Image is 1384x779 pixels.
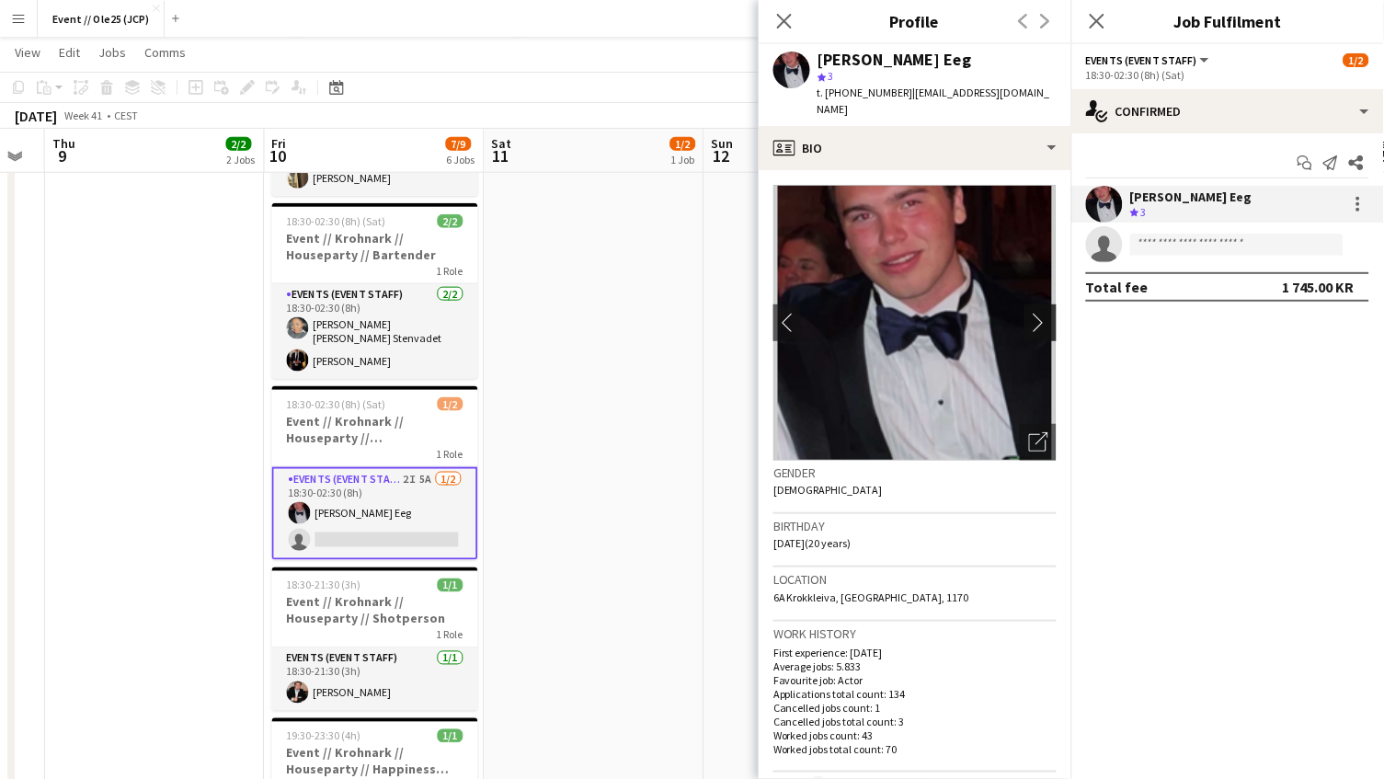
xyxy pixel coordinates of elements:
span: Sun [712,135,734,152]
p: Average jobs: 5.833 [773,659,1057,673]
div: Open photos pop-in [1020,424,1057,461]
span: [DATE] (20 years) [773,536,852,550]
app-card-role: Events (Event Staff)2/218:30-02:30 (8h)[PERSON_NAME] [PERSON_NAME] Stenvadet[PERSON_NAME] [272,284,478,379]
span: Events (Event Staff) [1086,53,1197,67]
span: 3 [829,69,834,83]
app-job-card: 18:30-21:30 (3h)1/1Event // Krohnark // Houseparty // Shotperson1 RoleEvents (Event Staff)1/118:3... [272,567,478,711]
p: Cancelled jobs total count: 3 [773,715,1057,728]
span: 2/2 [226,137,252,151]
div: Total fee [1086,278,1149,296]
h3: Job Fulfilment [1071,9,1384,33]
span: Edit [59,44,80,61]
span: 1/1 [438,729,463,743]
h3: Profile [759,9,1071,33]
span: 1 Role [437,264,463,278]
span: t. [PHONE_NUMBER] [818,86,913,99]
div: [DATE] [15,107,57,125]
div: CEST [114,109,138,122]
span: 6A Krokkleiva, [GEOGRAPHIC_DATA], 1170 [773,590,969,604]
span: 10 [269,145,287,166]
span: Fri [272,135,287,152]
app-job-card: 18:30-02:30 (8h) (Sat)1/2Event // Krohnark // Houseparty // [GEOGRAPHIC_DATA]1 RoleEvents (Event ... [272,386,478,560]
span: 9 [50,145,75,166]
div: Bio [759,126,1071,170]
span: 11 [489,145,512,166]
button: Events (Event Staff) [1086,53,1212,67]
p: Worked jobs count: 43 [773,728,1057,742]
span: Week 41 [61,109,107,122]
a: View [7,40,48,64]
span: Thu [52,135,75,152]
h3: Event // Krohnark // Houseparty // Happiness nurse [272,745,478,778]
div: 2 Jobs [227,153,256,166]
span: 1/2 [1344,53,1369,67]
div: 1 Job [671,153,695,166]
app-card-role: Events (Event Staff)1/118:30-21:30 (3h)[PERSON_NAME] [272,648,478,711]
div: [PERSON_NAME] Eeg [818,52,972,68]
h3: Event // Krohnark // Houseparty // Bartender [272,230,478,263]
p: Worked jobs total count: 70 [773,742,1057,756]
span: 2/2 [438,214,463,228]
span: Sat [492,135,512,152]
a: Edit [51,40,87,64]
span: 12 [709,145,734,166]
h3: Location [773,571,1057,588]
div: Confirmed [1071,89,1384,133]
span: 19:30-23:30 (4h) [287,729,361,743]
h3: Gender [773,464,1057,481]
div: 1 745.00 KR [1283,278,1355,296]
span: 1/2 [438,397,463,411]
span: Comms [144,44,186,61]
span: 1 Role [437,447,463,461]
span: 1/2 [670,137,696,151]
a: Jobs [91,40,133,64]
span: 3 [1141,205,1147,219]
p: First experience: [DATE] [773,646,1057,659]
span: 18:30-02:30 (8h) (Sat) [287,214,386,228]
span: 1 Role [437,628,463,642]
app-job-card: 18:30-02:30 (8h) (Sat)2/2Event // Krohnark // Houseparty // Bartender1 RoleEvents (Event Staff)2/... [272,203,478,379]
h3: Birthday [773,518,1057,534]
p: Cancelled jobs count: 1 [773,701,1057,715]
span: [DEMOGRAPHIC_DATA] [773,483,883,497]
a: Comms [137,40,193,64]
span: | [EMAIL_ADDRESS][DOMAIN_NAME] [818,86,1050,116]
div: [PERSON_NAME] Eeg [1130,189,1252,205]
span: Jobs [98,44,126,61]
app-card-role: Events (Event Staff)2I5A1/218:30-02:30 (8h)[PERSON_NAME] Eeg [272,467,478,560]
div: 6 Jobs [447,153,475,166]
span: 18:30-21:30 (3h) [287,579,361,592]
span: 7/9 [446,137,472,151]
h3: Work history [773,625,1057,642]
button: Event // Ole25 (JCP) [38,1,165,37]
img: Crew avatar or photo [773,185,1057,461]
p: Applications total count: 134 [773,687,1057,701]
div: 18:30-02:30 (8h) (Sat) [1086,68,1369,82]
span: 1/1 [438,579,463,592]
span: View [15,44,40,61]
span: 18:30-02:30 (8h) (Sat) [287,397,386,411]
h3: Event // Krohnark // Houseparty // [GEOGRAPHIC_DATA] [272,413,478,446]
p: Favourite job: Actor [773,673,1057,687]
h3: Event // Krohnark // Houseparty // Shotperson [272,594,478,627]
